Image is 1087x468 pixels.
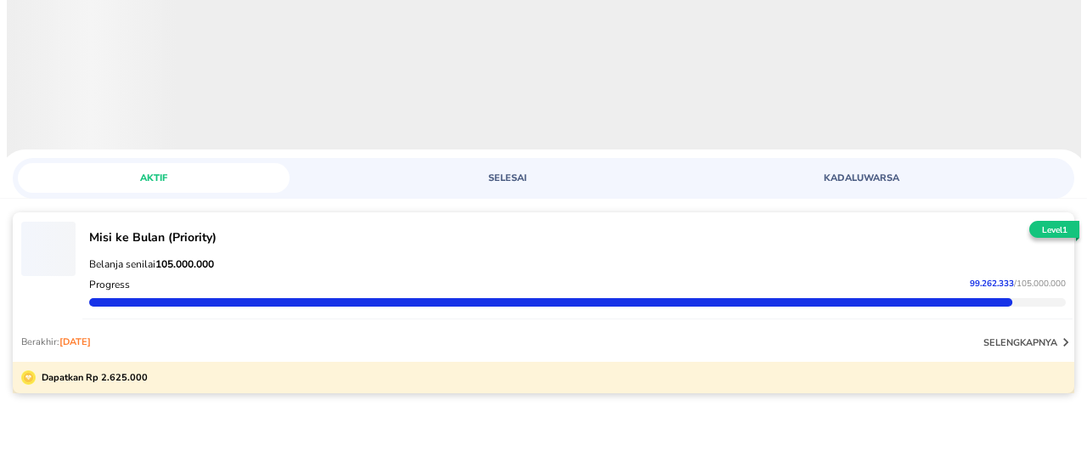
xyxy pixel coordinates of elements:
div: loyalty mission tabs [13,158,1074,193]
span: 99.262.333 [970,278,1014,290]
a: AKTIF [18,163,362,193]
span: / 105.000.000 [1014,278,1066,290]
p: Progress [89,278,130,291]
span: Belanja senilai [89,257,214,271]
span: AKTIF [28,172,279,184]
button: selengkapnya [983,334,1074,351]
a: KADALUWARSA [725,163,1069,193]
p: Dapatkan Rp 2.625.000 [36,370,148,385]
p: selengkapnya [983,336,1057,349]
p: Level 1 [1026,224,1083,237]
span: SELESAI [382,172,634,184]
button: ‌ [21,221,76,275]
span: [DATE] [59,335,91,348]
strong: 105.000.000 [155,257,214,271]
p: Berakhir: [21,335,91,348]
span: KADALUWARSA [735,172,987,184]
a: SELESAI [372,163,716,193]
p: Misi ke Bulan (Priority) [89,229,1066,245]
span: ‌ [21,222,76,276]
